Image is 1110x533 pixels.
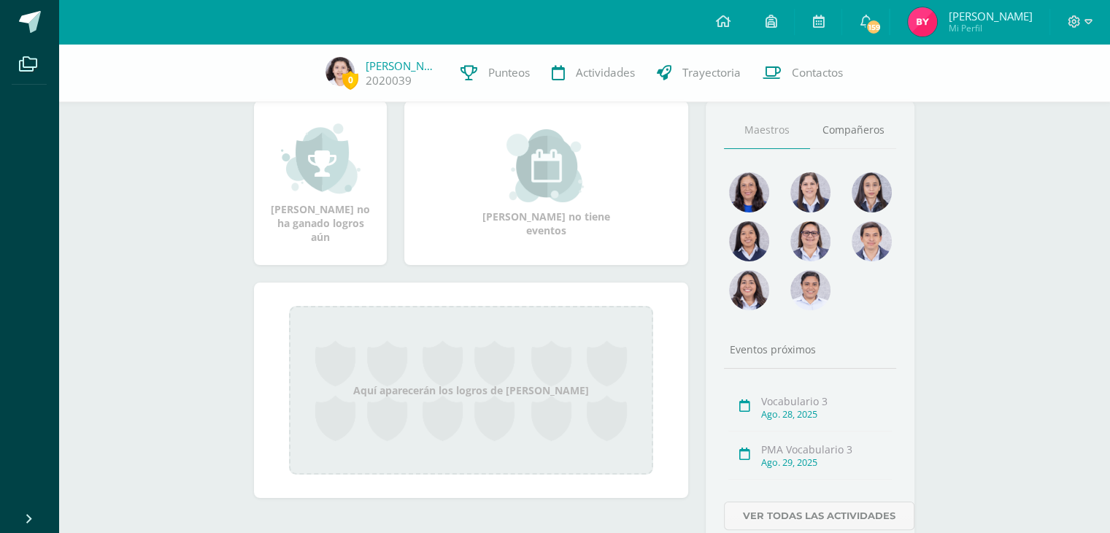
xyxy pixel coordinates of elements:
[761,442,892,456] div: PMA Vocabulario 3
[724,342,896,356] div: Eventos próximos
[729,270,769,310] img: 00953d791995eaab16c768702b66dc66.png
[852,172,892,212] img: 522dc90edefdd00265ec7718d30b3fcb.png
[761,456,892,469] div: Ago. 29, 2025
[761,394,892,408] div: Vocabulario 3
[790,270,830,310] img: 51cd120af2e7b2e3e298fdb293d6118d.png
[790,221,830,261] img: 8362f987eb2848dbd6dae05437e53255.png
[269,122,372,244] div: [PERSON_NAME] no ha ganado logros aún
[366,73,412,88] a: 2020039
[866,19,882,35] span: 159
[790,172,830,212] img: 218426b8cf91e873dc3f154e42918dce.png
[810,112,896,149] a: Compañeros
[752,44,854,102] a: Contactos
[289,306,653,475] div: Aquí aparecerán los logros de [PERSON_NAME]
[474,129,620,237] div: [PERSON_NAME] no tiene eventos
[852,221,892,261] img: 79615471927fb44a55a85da602df09cc.png
[948,9,1032,23] span: [PERSON_NAME]
[342,71,358,89] span: 0
[948,22,1032,34] span: Mi Perfil
[729,221,769,261] img: 21100ed4c967214a1caac39260a675f5.png
[576,65,635,80] span: Actividades
[908,7,937,37] img: 97c305957cfd8d0b60c2573e9d230703.png
[488,65,530,80] span: Punteos
[724,502,914,530] a: Ver todas las actividades
[761,408,892,421] div: Ago. 28, 2025
[366,58,439,73] a: [PERSON_NAME]
[792,65,843,80] span: Contactos
[450,44,541,102] a: Punteos
[281,122,361,195] img: achievement_small.png
[724,112,810,149] a: Maestros
[729,172,769,212] img: 4aef44b995f79eb6d25e8fea3fba8193.png
[541,44,646,102] a: Actividades
[682,65,741,80] span: Trayectoria
[325,57,355,86] img: eb52a7b23077a2dd38baf0e0ad9aa6ca.png
[646,44,752,102] a: Trayectoria
[506,129,586,202] img: event_small.png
